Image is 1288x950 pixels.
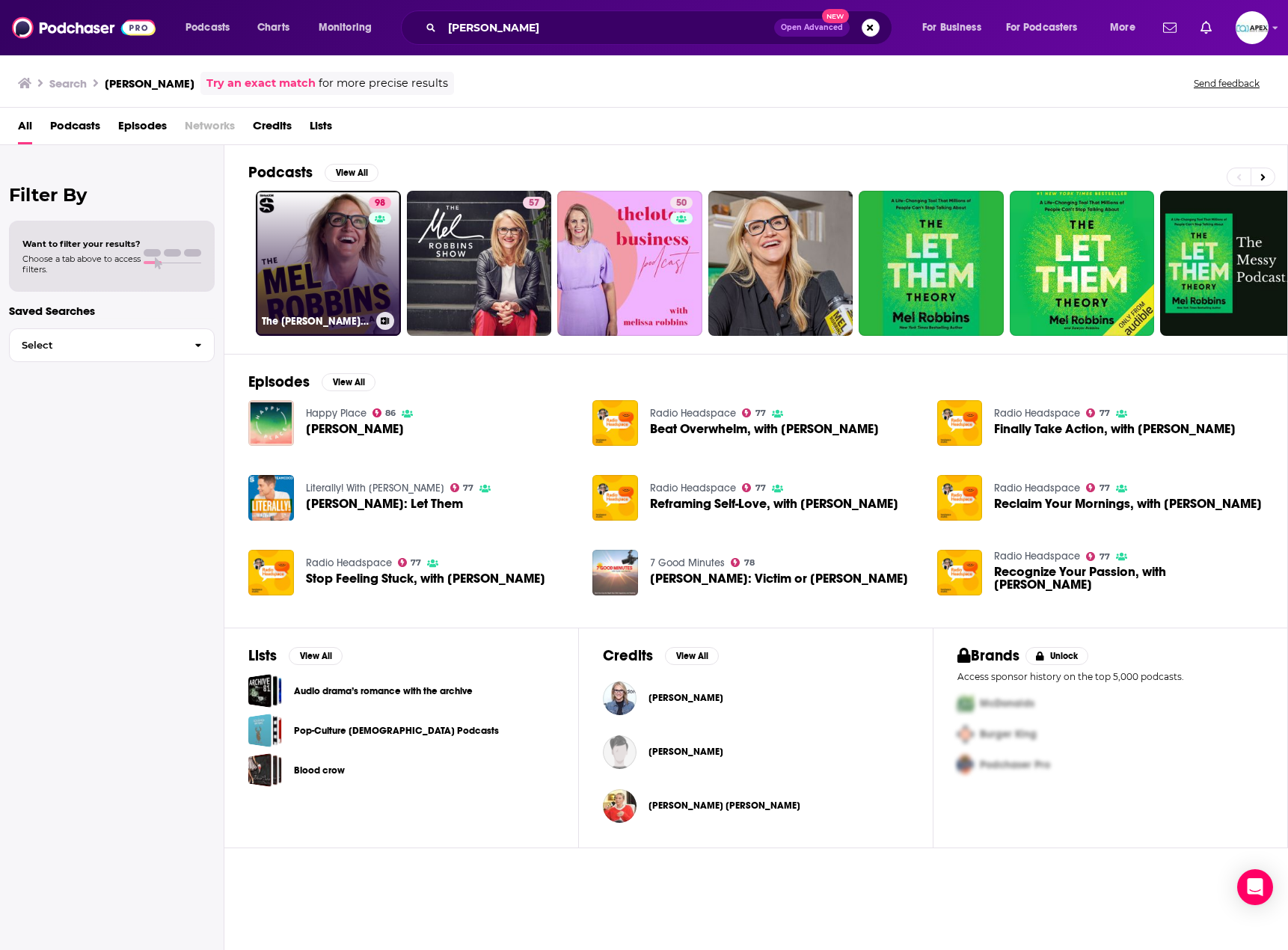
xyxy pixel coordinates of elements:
[670,197,693,209] a: 50
[415,10,907,45] div: Search podcasts, credits, & more...
[994,423,1236,435] a: Finally Take Action, with Mel Robbins
[742,483,766,492] a: 77
[257,17,289,38] span: Charts
[294,683,473,699] a: Audio drama’s romance with the archive
[248,475,294,521] img: Mel Robbins: Let Them
[118,114,167,144] a: Episodes
[937,550,983,595] a: Recognize Your Passion, with Mel Robbins
[650,482,736,494] a: Radio Headspace
[308,16,391,40] button: open menu
[648,692,723,704] a: Mel Robbins
[592,550,638,595] img: Mel Robbins: Victim or Victor
[996,16,1100,40] button: open menu
[1157,15,1183,40] a: Show notifications dropdown
[450,483,474,492] a: 77
[951,688,980,719] img: First Pro Logo
[755,485,766,491] span: 77
[922,17,981,38] span: For Business
[1086,483,1110,492] a: 77
[1236,11,1269,44] button: Show profile menu
[289,647,343,665] button: View All
[9,328,215,362] button: Select
[781,24,843,31] span: Open Advanced
[603,735,637,769] img: Judie Robbins
[294,762,345,779] a: Blood crow
[463,485,473,491] span: 77
[980,728,1037,741] span: Burger King
[1006,17,1078,38] span: For Podcasters
[650,572,908,585] span: [PERSON_NAME]: Victim or [PERSON_NAME]
[1236,11,1269,44] img: User Profile
[50,114,100,144] span: Podcasts
[248,646,343,665] a: ListsView All
[676,196,687,211] span: 50
[603,646,719,665] a: CreditsView All
[407,191,552,336] a: 57
[994,407,1080,420] a: Radio Headspace
[603,681,637,715] a: Mel Robbins
[306,557,392,569] a: Radio Headspace
[1086,408,1110,417] a: 77
[49,76,87,91] h3: Search
[1100,410,1110,417] span: 77
[592,475,638,521] img: Reframing Self-Love, with Mel Robbins
[310,114,332,144] a: Lists
[248,753,282,787] a: Blood crow
[650,423,879,435] a: Beat Overwhelm, with Mel Robbins
[744,560,755,566] span: 78
[648,746,723,758] span: [PERSON_NAME]
[648,746,723,758] a: Judie Robbins
[248,674,282,708] span: Audio drama’s romance with the archive
[248,550,294,595] a: Stop Feeling Stuck, with Mel Robbins
[442,16,774,40] input: Search podcasts, credits, & more...
[650,572,908,585] a: Mel Robbins: Victim or Victor
[306,482,444,494] a: Literally! With Rob Lowe
[306,572,545,585] span: Stop Feeling Stuck, with [PERSON_NAME]
[648,800,800,812] a: Sawyer Robbins
[18,114,32,144] span: All
[12,13,156,42] a: Podchaser - Follow, Share and Rate Podcasts
[1086,552,1110,561] a: 77
[1100,554,1110,560] span: 77
[980,697,1034,710] span: McDonalds
[248,714,282,747] span: Pop-Culture Christian Podcasts
[306,407,367,420] a: Happy Place
[306,497,463,510] span: [PERSON_NAME]: Let Them
[912,16,1000,40] button: open menu
[385,410,396,417] span: 86
[1100,16,1154,40] button: open menu
[650,407,736,420] a: Radio Headspace
[557,191,702,336] a: 50
[1100,485,1110,491] span: 77
[742,408,766,417] a: 77
[306,572,545,585] a: Stop Feeling Stuck, with Mel Robbins
[248,400,294,446] a: Mel Robbins
[650,557,725,569] a: 7 Good Minutes
[603,674,909,722] button: Mel RobbinsMel Robbins
[994,497,1262,510] a: Reclaim Your Mornings, with Mel Robbins
[937,475,983,521] img: Reclaim Your Mornings, with Mel Robbins
[650,423,879,435] span: Beat Overwhelm, with [PERSON_NAME]
[937,400,983,446] img: Finally Take Action, with Mel Robbins
[1110,17,1135,38] span: More
[665,647,719,665] button: View All
[592,400,638,446] img: Beat Overwhelm, with Mel Robbins
[648,800,800,812] span: [PERSON_NAME] [PERSON_NAME]
[951,719,980,750] img: Second Pro Logo
[398,558,422,567] a: 77
[994,566,1263,591] a: Recognize Your Passion, with Mel Robbins
[248,373,375,391] a: EpisodesView All
[774,19,850,37] button: Open AdvancedNew
[603,789,637,823] img: Sawyer Robbins
[1195,15,1218,40] a: Show notifications dropdown
[306,497,463,510] a: Mel Robbins: Let Them
[248,16,298,40] a: Charts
